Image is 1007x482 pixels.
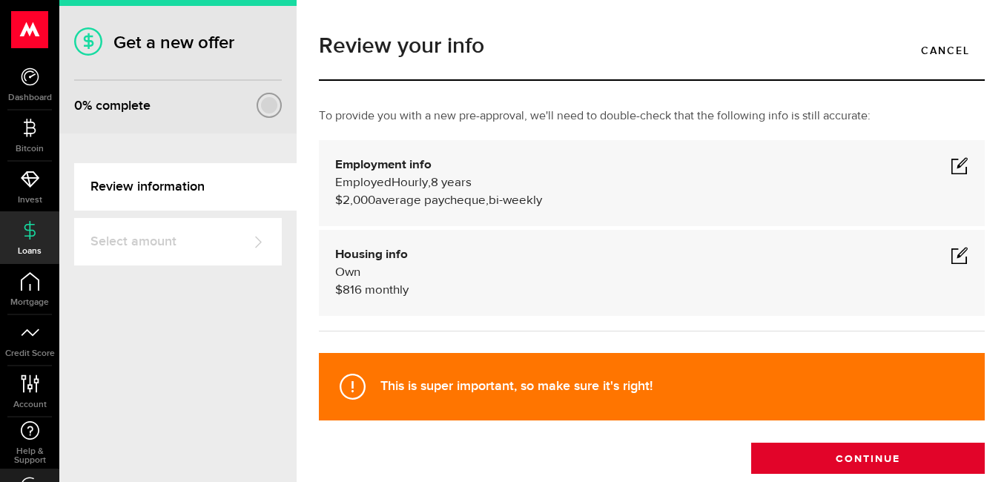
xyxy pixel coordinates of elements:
[365,284,409,297] span: monthly
[751,443,985,474] button: Continue
[319,35,985,57] h1: Review your info
[392,176,428,189] span: Hourly
[906,35,985,66] a: Cancel
[428,176,431,189] span: ,
[375,194,489,207] span: average paycheque,
[319,108,985,125] p: To provide you with a new pre-approval, we'll need to double-check that the following info is sti...
[74,163,297,211] a: Review information
[335,176,392,189] span: Employed
[74,218,282,265] a: Select amount
[431,176,472,189] span: 8 years
[335,159,432,171] b: Employment info
[74,93,151,119] div: % complete
[380,378,653,394] strong: This is super important, so make sure it's right!
[74,32,282,53] h1: Get a new offer
[343,284,362,297] span: 816
[12,6,56,50] button: Open LiveChat chat widget
[489,194,542,207] span: bi-weekly
[335,194,375,207] span: $2,000
[74,98,82,113] span: 0
[335,266,360,279] span: Own
[335,284,343,297] span: $
[335,248,408,261] b: Housing info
